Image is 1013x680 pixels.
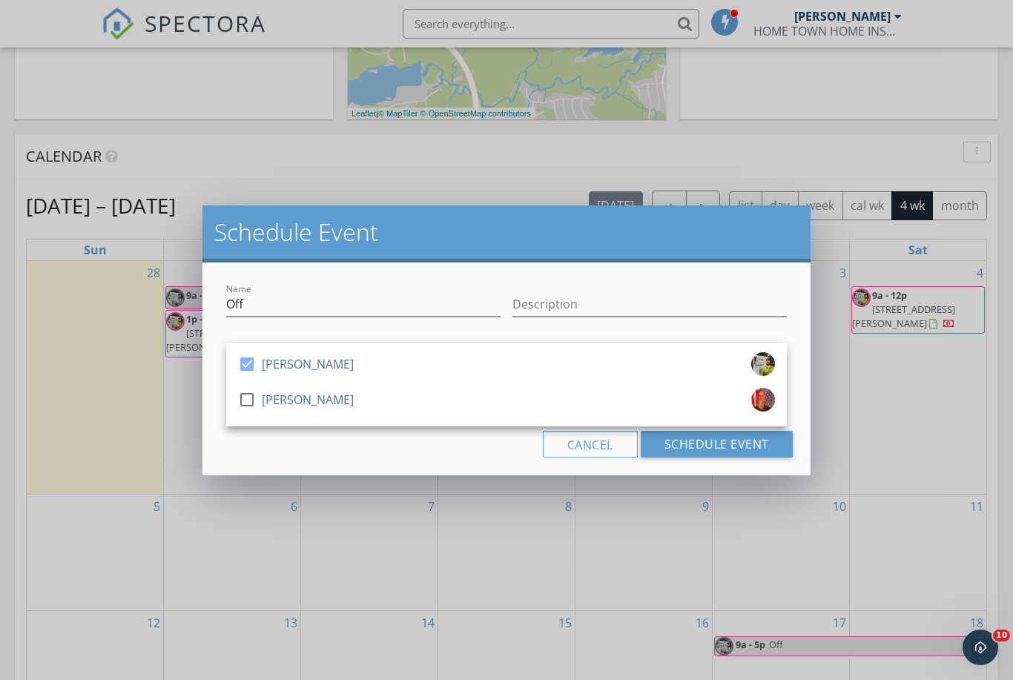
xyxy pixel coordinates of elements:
[543,431,638,458] button: Cancel
[214,217,799,247] h2: Schedule Event
[751,352,775,376] img: img_7896.jpeg
[751,388,775,412] img: frank2.jpg
[262,352,354,376] div: [PERSON_NAME]
[262,388,354,412] div: [PERSON_NAME]
[641,431,793,458] button: Schedule Event
[963,630,998,665] iframe: Intercom live chat
[993,630,1010,641] span: 10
